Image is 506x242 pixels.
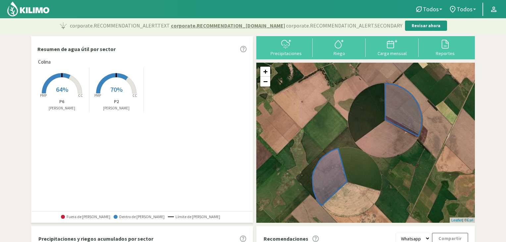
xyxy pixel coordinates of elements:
tspan: PMP [94,93,101,98]
a: Zoom in [260,67,270,77]
a: Esri [467,218,473,222]
p: corporate.RECOMMENDATION_ALERT.TEXT [70,22,402,30]
tspan: CC [78,93,83,98]
p: P6 [35,98,89,105]
span: corporate.RECOMMENDATION_ALERT.SECONDARY [286,22,402,30]
p: P2 [89,98,144,105]
p: Resumen de agua útil por sector [37,45,116,53]
span: Dentro de [PERSON_NAME] [114,214,165,219]
span: corporate.RECOMMENDATION_[DOMAIN_NAME] [171,22,285,30]
span: Fuera de [PERSON_NAME] [61,214,110,219]
tspan: CC [133,93,137,98]
span: Todos [423,6,439,13]
button: Reportes [419,38,472,56]
img: Kilimo [7,1,50,17]
div: Riego [315,51,364,56]
span: Todos [457,6,473,13]
tspan: PMP [40,93,47,98]
a: Leaflet [451,218,462,222]
span: 64% [56,85,68,93]
a: Zoom out [260,77,270,87]
button: Precipitaciones [260,38,313,56]
p: [PERSON_NAME] [89,105,144,111]
div: Reportes [421,51,470,56]
div: Carga mensual [368,51,417,56]
button: Carga mensual [366,38,419,56]
div: | © [450,217,475,223]
p: Revisar ahora [412,23,440,29]
button: Riego [313,38,366,56]
span: Límite de [PERSON_NAME] [168,214,220,219]
span: Colina [38,58,51,66]
div: Precipitaciones [262,51,311,56]
button: Revisar ahora [405,21,447,31]
span: 70% [110,85,123,93]
p: [PERSON_NAME] [35,105,89,111]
